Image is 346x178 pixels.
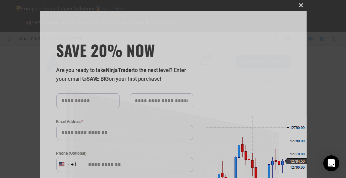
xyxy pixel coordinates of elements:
[86,76,109,82] strong: SAVE BIG
[56,150,193,157] label: Phone (Optional)
[71,160,78,169] div: +1
[56,118,193,125] label: Email Address
[56,157,78,172] button: Selected country
[56,41,193,59] h3: SAVE 20% NOW
[106,67,133,73] strong: NinjaTrader
[323,155,339,171] div: Open Intercom Messenger
[56,66,193,83] p: Are you ready to take to the next level? Enter your email to on your first purchase!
